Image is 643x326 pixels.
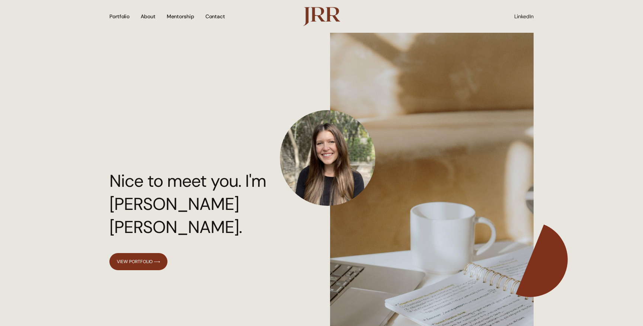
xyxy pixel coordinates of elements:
a: About [141,4,156,29]
nav: Menu [109,4,279,29]
img: logo [303,7,340,26]
h1: Nice to meet you. I'm [PERSON_NAME] [PERSON_NAME]. [109,169,290,239]
img: headshot [280,102,375,214]
a: View Portfolio ⟶ [109,253,167,270]
a: LinkedIn [514,13,534,19]
a: Mentorship [167,4,194,29]
span: View Portfolio ⟶ [117,259,160,264]
a: Contact [205,4,225,29]
a: Portfolio [109,4,129,29]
